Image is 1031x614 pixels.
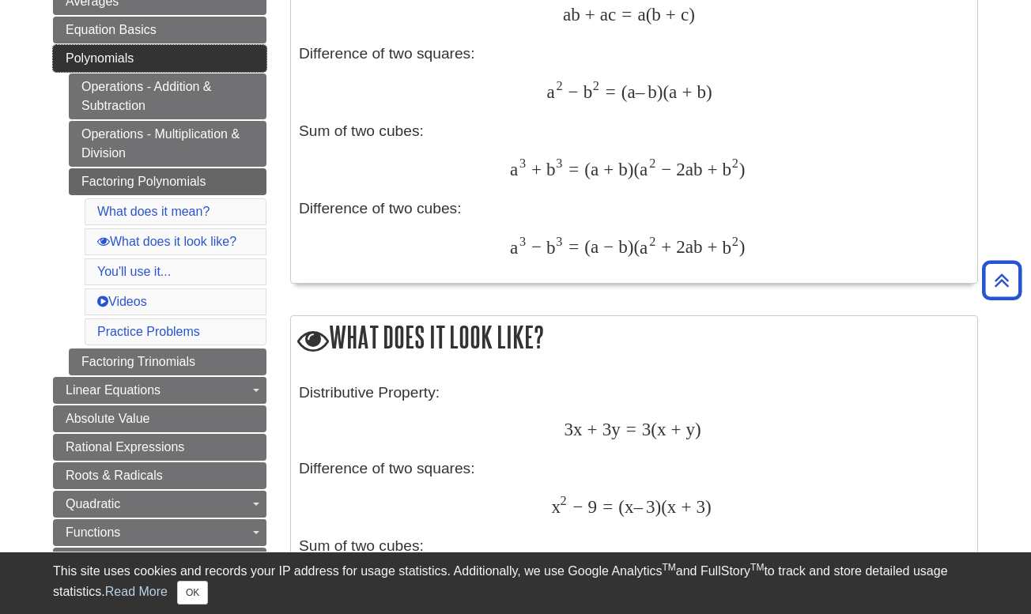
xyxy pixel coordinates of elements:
span: b [651,4,661,24]
span: ( [661,496,667,517]
span: a [591,159,599,179]
span: 2 [671,236,685,257]
span: 3 [598,419,612,439]
span: b [693,236,703,257]
span: b [644,81,657,102]
span: + [703,236,718,257]
button: Close [177,581,208,605]
span: a [669,81,677,102]
span: − [599,236,614,257]
span: a [685,236,693,257]
span: ) [628,236,634,257]
span: 2 [561,493,567,508]
span: = [616,4,632,24]
span: + [677,81,692,102]
span: – [636,81,645,102]
a: Roots & Radicals [53,462,266,489]
span: ( [616,81,628,102]
span: = [563,159,579,179]
a: What does it mean? [97,205,210,218]
span: y [611,419,621,439]
span: Quadratic [66,497,120,510]
span: ( [613,496,625,517]
span: a [640,160,648,180]
span: a [632,4,645,24]
span: b [614,159,628,179]
span: b [692,81,706,102]
span: b [723,237,732,258]
span: a [546,81,554,102]
span: Absolute Value [66,412,149,425]
span: − [527,236,542,257]
span: – [633,496,643,517]
span: + [676,496,691,517]
span: − [568,496,583,517]
span: Roots & Radicals [66,469,163,482]
span: 3 [519,234,526,249]
span: ( [633,236,640,257]
span: ) [705,496,712,517]
span: c [608,4,616,24]
span: + [599,159,614,179]
span: ) [706,81,712,102]
span: + [580,4,595,24]
span: 3 [691,496,705,517]
a: Operations - Multiplication & Division [69,121,266,167]
span: b [546,237,556,258]
span: 2 [732,234,738,249]
span: = [597,496,613,517]
span: ( [579,236,591,257]
span: ( [651,419,657,439]
span: + [703,159,718,179]
span: ) [739,159,746,179]
span: Equation Basics [66,23,157,36]
span: 3 [556,156,562,171]
a: Absolute Value [53,405,266,432]
span: 3 [636,419,651,439]
span: 3 [643,496,655,517]
span: + [583,419,598,439]
a: What does it look like? [97,235,236,248]
span: ) [689,4,695,24]
span: = [621,419,636,439]
a: Factoring Trinomials [69,348,266,375]
a: Quadratic [53,491,266,518]
h2: What does it look like? [291,316,977,361]
span: x [551,496,561,517]
a: Polynomials [53,45,266,72]
span: + [667,419,682,439]
span: b [546,160,556,180]
sup: TM [662,562,675,573]
span: + [661,4,676,24]
span: a [640,237,648,258]
span: 2 [649,156,655,171]
span: ) [739,236,746,257]
span: b [693,159,703,179]
span: x [625,496,634,517]
span: a [627,81,635,102]
span: + [527,159,542,179]
a: Rational Expressions [53,434,266,461]
span: c [676,4,689,24]
span: ( [663,81,669,102]
span: 3 [519,156,526,171]
span: a [563,4,571,24]
span: ( [646,4,652,24]
span: ( [633,159,640,179]
span: = [600,81,616,102]
span: 2 [593,78,599,93]
span: − [656,159,671,179]
span: b [723,160,732,180]
a: Operations - Addition & Subtraction [69,73,266,119]
a: Videos [97,295,147,308]
a: Functions [53,519,266,546]
span: 2 [671,159,685,179]
span: b [571,4,580,24]
span: 2 [557,78,563,93]
span: ) [695,419,701,439]
span: Rational Expressions [66,440,184,454]
span: ) [628,159,634,179]
span: + [656,236,671,257]
span: x [657,419,667,439]
span: x [573,419,583,439]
